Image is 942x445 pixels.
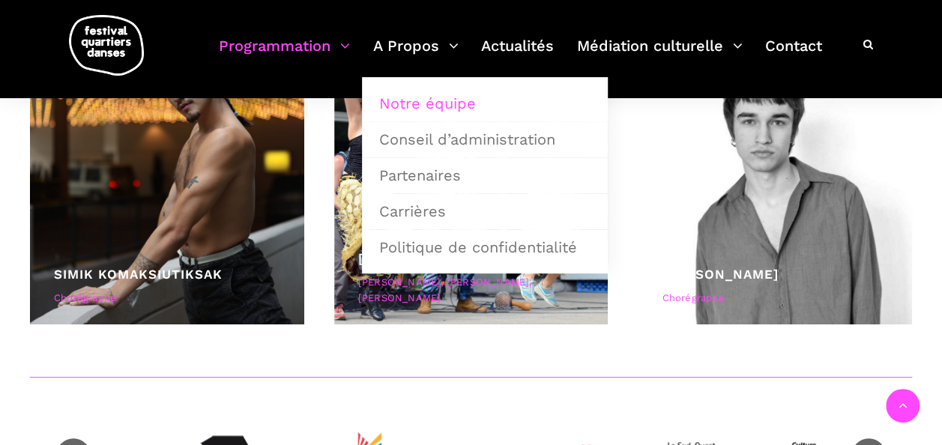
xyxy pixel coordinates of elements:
[219,33,350,77] a: Programmation
[69,15,144,76] img: logo-fqd-med
[373,33,459,77] a: A Propos
[662,291,888,306] div: Chorégraphe
[481,33,554,77] a: Actualités
[370,158,600,193] a: Partenaires
[54,267,223,282] a: Simik Komaksiutiksak
[358,275,585,306] div: [PERSON_NAME], [PERSON_NAME], [PERSON_NAME]
[370,194,600,228] a: Carrières
[370,122,600,157] a: Conseil d’administration
[54,291,280,306] div: Chorégraphe
[577,33,743,77] a: Médiation culturelle
[662,267,778,282] a: [PERSON_NAME]
[358,251,474,266] a: [PERSON_NAME]
[370,230,600,264] a: Politique de confidentialité
[370,86,600,121] a: Notre équipe
[765,33,822,77] a: Contact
